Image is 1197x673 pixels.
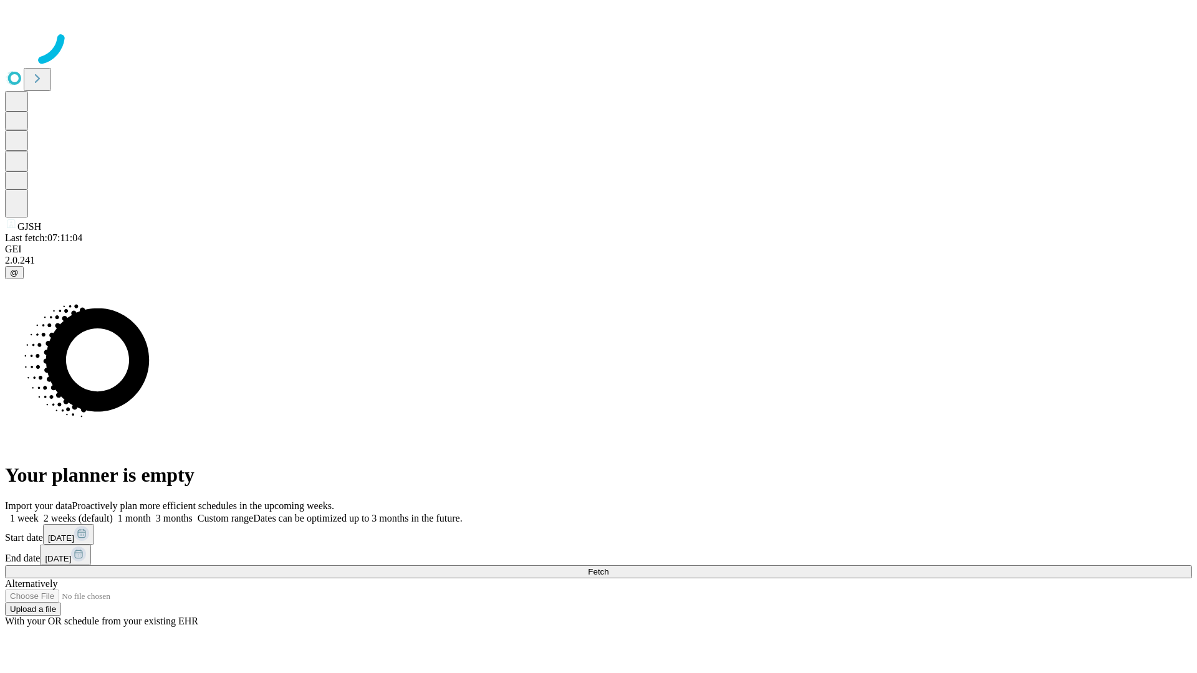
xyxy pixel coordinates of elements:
[5,545,1192,565] div: End date
[5,616,198,626] span: With your OR schedule from your existing EHR
[40,545,91,565] button: [DATE]
[118,513,151,523] span: 1 month
[5,603,61,616] button: Upload a file
[5,232,82,243] span: Last fetch: 07:11:04
[72,500,334,511] span: Proactively plan more efficient schedules in the upcoming weeks.
[253,513,462,523] span: Dates can be optimized up to 3 months in the future.
[5,524,1192,545] div: Start date
[198,513,253,523] span: Custom range
[156,513,193,523] span: 3 months
[45,554,71,563] span: [DATE]
[17,221,41,232] span: GJSH
[10,268,19,277] span: @
[5,565,1192,578] button: Fetch
[5,464,1192,487] h1: Your planner is empty
[5,255,1192,266] div: 2.0.241
[5,578,57,589] span: Alternatively
[48,533,74,543] span: [DATE]
[5,500,72,511] span: Import your data
[10,513,39,523] span: 1 week
[43,524,94,545] button: [DATE]
[44,513,113,523] span: 2 weeks (default)
[5,266,24,279] button: @
[5,244,1192,255] div: GEI
[588,567,608,576] span: Fetch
